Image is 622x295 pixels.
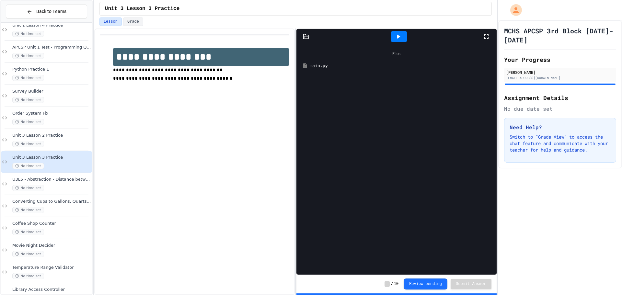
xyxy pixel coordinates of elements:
[394,281,398,287] span: 10
[510,134,611,153] p: Switch to "Grade View" to access the chat feature and communicate with your teacher for help and ...
[12,287,91,292] span: Library Access Controller
[404,278,447,289] button: Review pending
[12,273,44,279] span: No time set
[391,281,393,287] span: /
[105,5,179,13] span: Unit 3 Lesson 3 Practice
[12,141,44,147] span: No time set
[12,265,91,270] span: Temperature Range Validator
[12,229,44,235] span: No time set
[12,111,91,116] span: Order System Fix
[506,69,614,75] div: [PERSON_NAME]
[12,243,91,248] span: Movie Night Decider
[385,281,389,287] span: -
[506,75,614,80] div: [EMAIL_ADDRESS][DOMAIN_NAME]
[12,133,91,138] span: Unit 3 Lesson 2 Practice
[310,62,492,69] div: main.py
[300,48,493,60] div: Files
[504,55,616,64] h2: Your Progress
[36,8,66,15] span: Back to Teams
[12,53,44,59] span: No time set
[12,75,44,81] span: No time set
[12,163,44,169] span: No time set
[12,207,44,213] span: No time set
[12,199,91,204] span: Converting Cups to Gallons, Quarts, Pints, and Cups
[12,89,91,94] span: Survey Builder
[451,279,491,289] button: Submit Answer
[504,93,616,102] h2: Assignment Details
[12,221,91,226] span: Coffee Shop Counter
[456,281,486,287] span: Submit Answer
[6,5,87,18] button: Back to Teams
[510,123,611,131] h3: Need Help?
[99,17,122,26] button: Lesson
[12,251,44,257] span: No time set
[504,105,616,113] div: No due date set
[12,185,44,191] span: No time set
[12,97,44,103] span: No time set
[504,26,616,44] h1: MCHS APCSP 3rd Block [DATE]-[DATE]
[12,155,91,160] span: Unit 3 Lesson 3 Practice
[12,45,91,50] span: APCSP Unit 1 Test - Programming Question
[12,67,91,72] span: Python Practice 1
[12,31,44,37] span: No time set
[123,17,143,26] button: Grade
[12,23,91,28] span: Unit 1 Lesson 4 Practice
[503,3,524,17] div: My Account
[12,119,44,125] span: No time set
[12,177,91,182] span: U3L5 - Abstraction - Distance between two points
